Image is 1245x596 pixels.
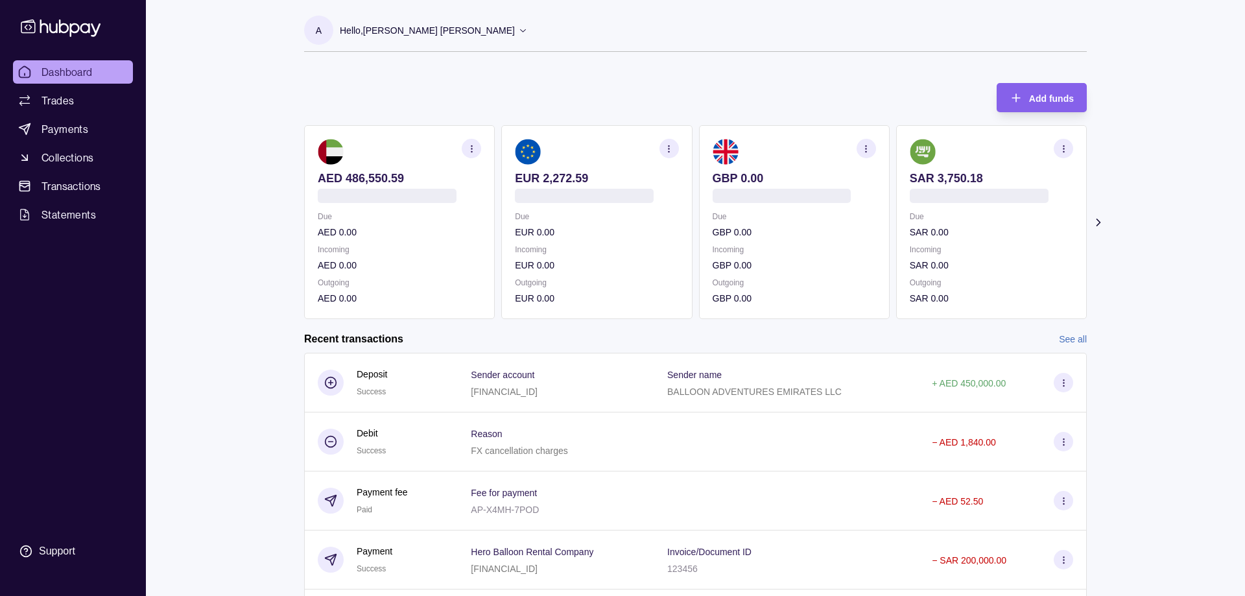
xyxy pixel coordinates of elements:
[357,367,387,381] p: Deposit
[910,243,1073,257] p: Incoming
[41,64,93,80] span: Dashboard
[318,209,481,224] p: Due
[357,446,386,455] span: Success
[41,93,74,108] span: Trades
[932,378,1006,388] p: + AED 450,000.00
[41,150,93,165] span: Collections
[471,564,538,574] p: [FINANCIAL_ID]
[667,547,752,557] p: Invoice/Document ID
[357,564,386,573] span: Success
[910,225,1073,239] p: SAR 0.00
[471,488,537,498] p: Fee for payment
[515,276,678,290] p: Outgoing
[357,485,408,499] p: Payment fee
[318,225,481,239] p: AED 0.00
[471,429,502,439] p: Reason
[13,174,133,198] a: Transactions
[713,276,876,290] p: Outgoing
[932,437,995,447] p: − AED 1,840.00
[932,555,1006,566] p: − SAR 200,000.00
[667,564,698,574] p: 123456
[515,243,678,257] p: Incoming
[41,207,96,222] span: Statements
[910,139,936,165] img: sa
[316,23,322,38] p: A
[713,171,876,185] p: GBP 0.00
[910,291,1073,305] p: SAR 0.00
[318,171,481,185] p: AED 486,550.59
[13,89,133,112] a: Trades
[471,547,593,557] p: Hero Balloon Rental Company
[13,203,133,226] a: Statements
[910,209,1073,224] p: Due
[471,370,534,380] p: Sender account
[932,496,983,507] p: − AED 52.50
[713,139,739,165] img: gb
[318,258,481,272] p: AED 0.00
[667,370,722,380] p: Sender name
[357,387,386,396] span: Success
[910,258,1073,272] p: SAR 0.00
[41,178,101,194] span: Transactions
[713,258,876,272] p: GBP 0.00
[39,544,75,558] div: Support
[713,225,876,239] p: GBP 0.00
[357,505,372,514] span: Paid
[515,171,678,185] p: EUR 2,272.59
[41,121,88,137] span: Payments
[318,243,481,257] p: Incoming
[318,139,344,165] img: ae
[357,544,392,558] p: Payment
[713,209,876,224] p: Due
[13,117,133,141] a: Payments
[515,258,678,272] p: EUR 0.00
[357,426,386,440] p: Debit
[318,291,481,305] p: AED 0.00
[515,291,678,305] p: EUR 0.00
[667,387,842,397] p: BALLOON ADVENTURES EMIRATES LLC
[13,146,133,169] a: Collections
[318,276,481,290] p: Outgoing
[471,446,567,456] p: FX cancellation charges
[515,225,678,239] p: EUR 0.00
[1059,332,1087,346] a: See all
[910,171,1073,185] p: SAR 3,750.18
[713,243,876,257] p: Incoming
[13,538,133,565] a: Support
[340,23,515,38] p: Hello, [PERSON_NAME] [PERSON_NAME]
[13,60,133,84] a: Dashboard
[515,209,678,224] p: Due
[713,291,876,305] p: GBP 0.00
[515,139,541,165] img: eu
[1029,93,1074,104] span: Add funds
[910,276,1073,290] p: Outgoing
[997,83,1087,112] button: Add funds
[471,387,538,397] p: [FINANCIAL_ID]
[304,332,403,346] h2: Recent transactions
[471,505,539,515] p: AP-X4MH-7POD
